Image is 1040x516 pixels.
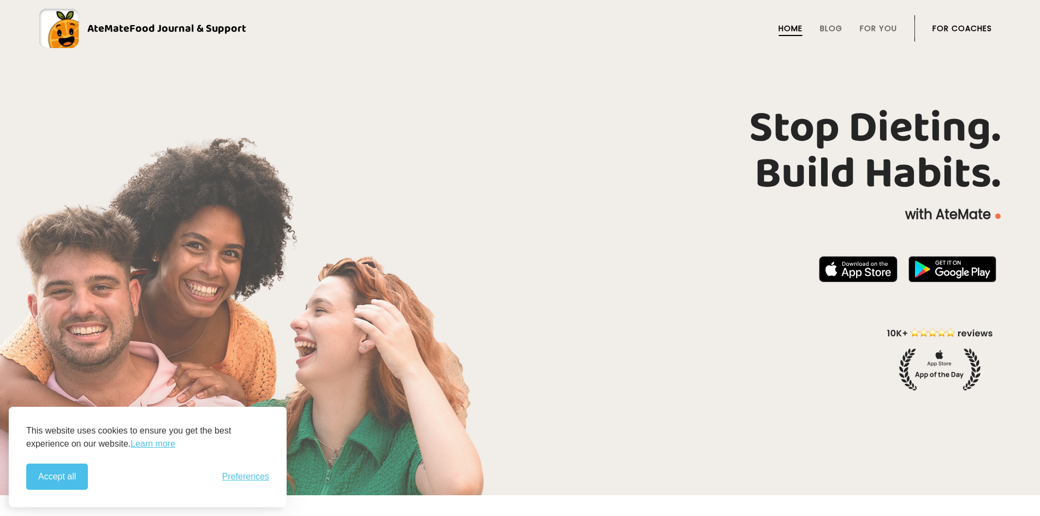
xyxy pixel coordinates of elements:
[39,9,1001,48] a: AteMateFood Journal & Support
[222,472,269,482] span: Preferences
[129,20,246,37] span: Food Journal & Support
[932,24,992,33] a: For Coaches
[39,206,1001,223] p: with AteMate
[879,327,1001,390] img: home-hero-appoftheday.png
[79,20,246,37] div: AteMate
[820,24,842,33] a: Blog
[222,472,269,482] button: Toggle preferences
[860,24,897,33] a: For You
[778,24,803,33] a: Home
[39,105,1001,197] h1: Stop Dieting. Build Habits.
[819,256,898,282] img: badge-download-apple.svg
[26,464,88,490] button: Accept all cookies
[908,256,996,282] img: badge-download-google.png
[26,424,269,450] p: This website uses cookies to ensure you get the best experience on our website.
[130,437,175,450] a: Learn more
